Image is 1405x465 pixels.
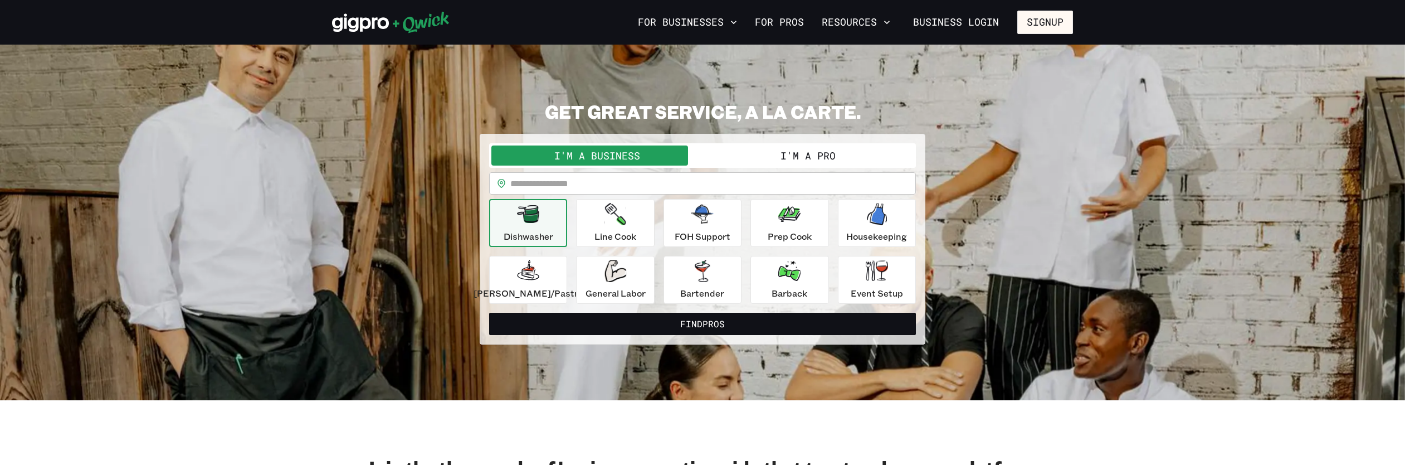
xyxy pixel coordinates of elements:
button: I'm a Pro [702,146,914,166]
p: Line Cook [594,230,636,243]
button: Line Cook [576,199,654,247]
p: Housekeeping [846,230,907,243]
a: Business Login [904,11,1008,34]
button: FindPros [489,313,916,335]
button: I'm a Business [491,146,702,166]
button: Barback [750,256,828,304]
a: For Pros [750,13,808,32]
p: Event Setup [851,287,903,300]
button: Resources [817,13,895,32]
button: For Businesses [633,13,741,32]
button: Housekeeping [838,199,916,247]
button: Bartender [664,256,741,304]
button: Dishwasher [489,199,567,247]
button: Prep Cook [750,199,828,247]
button: [PERSON_NAME]/Pastry [489,256,567,304]
p: [PERSON_NAME]/Pastry [474,287,583,300]
p: Bartender [680,287,724,300]
p: FOH Support [675,230,730,243]
p: General Labor [586,287,646,300]
button: General Labor [576,256,654,304]
button: Signup [1017,11,1073,34]
button: FOH Support [664,199,741,247]
p: Barback [772,287,807,300]
p: Dishwasher [504,230,553,243]
button: Event Setup [838,256,916,304]
p: Prep Cook [768,230,812,243]
h2: GET GREAT SERVICE, A LA CARTE. [480,100,925,123]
